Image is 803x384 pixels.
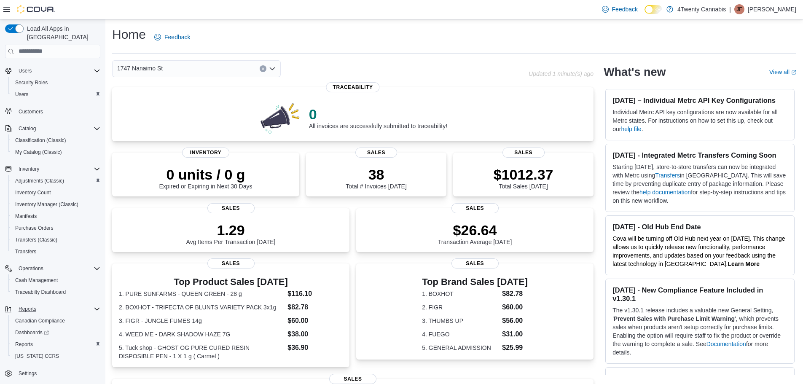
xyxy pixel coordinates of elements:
p: 0 [309,106,447,123]
span: Transfers (Classic) [15,236,57,243]
span: My Catalog (Classic) [15,149,62,156]
p: Updated 1 minute(s) ago [529,70,594,77]
a: Learn More [728,260,760,267]
span: Customers [19,108,43,115]
span: Security Roles [12,78,100,88]
button: Transfers [8,246,104,258]
dt: 1. PURE SUNFARMS - QUEEN GREEN - 28 g [119,290,284,298]
p: 38 [346,166,406,183]
input: Dark Mode [645,5,662,14]
div: Total Sales [DATE] [494,166,553,190]
div: Avg Items Per Transaction [DATE] [186,222,276,245]
span: Reports [19,306,36,312]
dt: 2. FIGR [422,303,499,311]
a: Purchase Orders [12,223,57,233]
button: [US_STATE] CCRS [8,350,104,362]
a: Dashboards [12,328,52,338]
a: Feedback [599,1,641,18]
span: Sales [207,258,255,269]
dd: $25.99 [502,343,528,353]
a: Users [12,89,32,99]
span: Canadian Compliance [12,316,100,326]
dt: 4. FUEGO [422,330,499,338]
span: Sales [355,148,397,158]
button: Reports [8,338,104,350]
h3: Top Brand Sales [DATE] [422,277,528,287]
button: Customers [2,105,104,118]
span: Transfers (Classic) [12,235,100,245]
a: Customers [15,107,46,117]
a: Transfers [12,247,40,257]
span: Cash Management [15,277,58,284]
span: Classification (Classic) [12,135,100,145]
span: Users [15,66,100,76]
button: Users [8,89,104,100]
button: Inventory Count [8,187,104,199]
a: Transfers [655,172,680,179]
span: Catalog [15,124,100,134]
span: Inventory Manager (Classic) [12,199,100,209]
button: Manifests [8,210,104,222]
span: Dashboards [15,329,49,336]
span: Catalog [19,125,36,132]
span: Manifests [12,211,100,221]
p: | [729,4,731,14]
span: Traceability [326,82,380,92]
p: [PERSON_NAME] [748,4,796,14]
button: Catalog [15,124,39,134]
button: Inventory [15,164,43,174]
div: Expired or Expiring in Next 30 Days [159,166,252,190]
a: Security Roles [12,78,51,88]
span: Adjustments (Classic) [15,177,64,184]
h3: [DATE] - New Compliance Feature Included in v1.30.1 [612,286,787,303]
span: Adjustments (Classic) [12,176,100,186]
p: Starting [DATE], store-to-store transfers can now be integrated with Metrc using in [GEOGRAPHIC_D... [612,163,787,205]
span: JF [736,4,742,14]
a: Manifests [12,211,40,221]
span: Reports [12,339,100,349]
button: Reports [15,304,40,314]
h1: Home [112,26,146,43]
button: Users [2,65,104,77]
span: Traceabilty Dashboard [15,289,66,295]
span: Operations [15,263,100,274]
button: Users [15,66,35,76]
span: Settings [15,368,100,379]
button: Security Roles [8,77,104,89]
a: Inventory Count [12,188,54,198]
dt: 5. GENERAL ADMISSION [422,344,499,352]
h3: Top Product Sales [DATE] [119,277,343,287]
a: My Catalog (Classic) [12,147,65,157]
button: Adjustments (Classic) [8,175,104,187]
dd: $82.78 [502,289,528,299]
span: Purchase Orders [12,223,100,233]
h3: [DATE] - Old Hub End Date [612,223,787,231]
svg: External link [791,70,796,75]
button: Transfers (Classic) [8,234,104,246]
span: Inventory [15,164,100,174]
dd: $82.78 [287,302,343,312]
a: [US_STATE] CCRS [12,351,62,361]
button: Canadian Compliance [8,315,104,327]
span: Settings [19,370,37,377]
span: Inventory [182,148,229,158]
span: Transfers [15,248,36,255]
span: Sales [451,203,499,213]
a: Adjustments (Classic) [12,176,67,186]
dd: $31.00 [502,329,528,339]
dd: $60.00 [502,302,528,312]
button: Cash Management [8,274,104,286]
p: $1012.37 [494,166,553,183]
span: Users [19,67,32,74]
div: Transaction Average [DATE] [438,222,512,245]
span: Security Roles [15,79,48,86]
span: Reports [15,341,33,348]
strong: Prevent Sales with Purchase Limit Warning [614,315,735,322]
p: 1.29 [186,222,276,239]
span: Classification (Classic) [15,137,66,144]
a: Inventory Manager (Classic) [12,199,82,209]
dt: 3. THUMBS UP [422,317,499,325]
span: Feedback [612,5,638,13]
button: Purchase Orders [8,222,104,234]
